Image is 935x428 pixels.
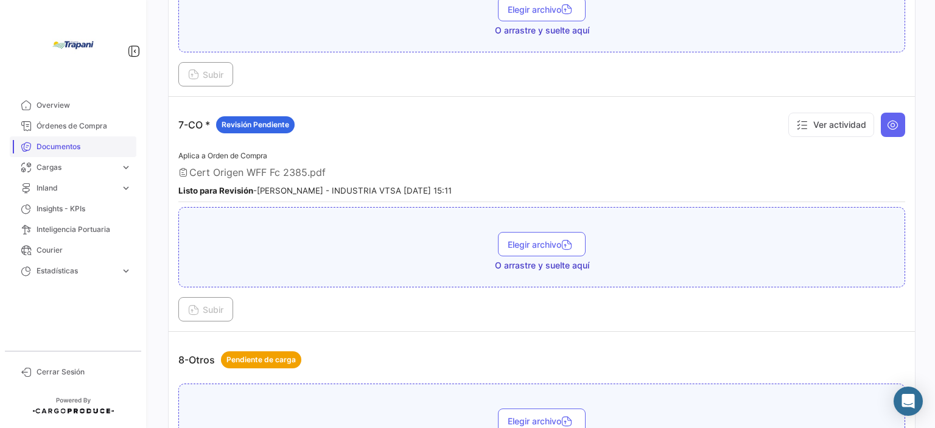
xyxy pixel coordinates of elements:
span: Cert Origen WFF Fc 2385.pdf [189,166,326,178]
span: Pendiente de carga [226,354,296,365]
p: 8-Otros [178,351,301,368]
span: Inteligencia Portuaria [37,224,131,235]
span: Documentos [37,141,131,152]
a: Insights - KPIs [10,198,136,219]
span: Aplica a Orden de Compra [178,151,267,160]
button: Ver actividad [788,113,874,137]
span: Órdenes de Compra [37,121,131,132]
span: Cargas [37,162,116,173]
span: expand_more [121,183,131,194]
button: Elegir archivo [498,232,586,256]
img: bd005829-9598-4431-b544-4b06bbcd40b2.jpg [43,15,103,75]
div: Abrir Intercom Messenger [894,387,923,416]
span: Elegir archivo [508,4,576,15]
button: Subir [178,62,233,86]
span: expand_more [121,265,131,276]
span: Subir [188,69,223,80]
p: 7-CO * [178,116,295,133]
span: expand_more [121,162,131,173]
a: Courier [10,240,136,261]
span: Cerrar Sesión [37,367,131,377]
a: Documentos [10,136,136,157]
span: Overview [37,100,131,111]
b: Listo para Revisión [178,186,253,195]
span: O arrastre y suelte aquí [495,259,589,272]
span: Revisión Pendiente [222,119,289,130]
a: Overview [10,95,136,116]
span: Subir [188,304,223,315]
a: Órdenes de Compra [10,116,136,136]
button: Subir [178,297,233,321]
a: Inteligencia Portuaria [10,219,136,240]
span: Elegir archivo [508,416,576,426]
span: O arrastre y suelte aquí [495,24,589,37]
span: Elegir archivo [508,239,576,250]
small: - [PERSON_NAME] - INDUSTRIA VTSA [DATE] 15:11 [178,186,452,195]
span: Estadísticas [37,265,116,276]
span: Inland [37,183,116,194]
span: Courier [37,245,131,256]
span: Insights - KPIs [37,203,131,214]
